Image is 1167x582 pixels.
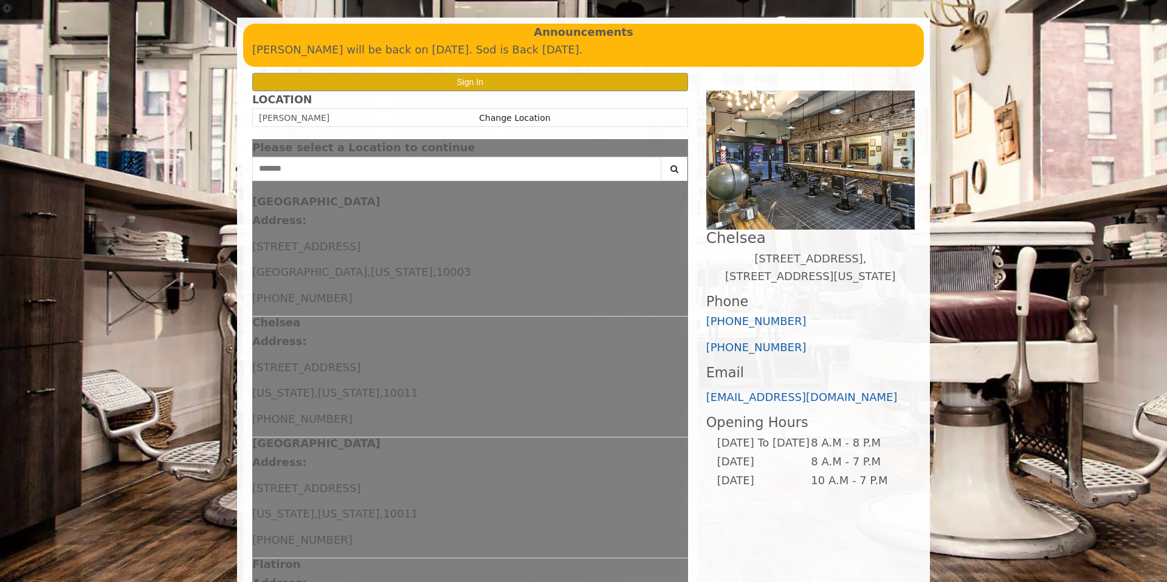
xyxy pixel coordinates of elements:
a: [EMAIL_ADDRESS][DOMAIN_NAME] [706,391,898,403]
b: Address: [252,214,306,227]
h2: Chelsea [706,230,915,246]
b: [GEOGRAPHIC_DATA] [252,437,380,450]
span: [STREET_ADDRESS] [252,361,360,374]
td: [DATE] [717,453,810,471]
span: [PHONE_NUMBER] [252,413,353,425]
span: , [314,507,318,520]
span: 10003 [436,265,471,278]
a: [PHONE_NUMBER] [706,315,807,327]
span: , [314,386,318,399]
b: Address: [252,335,306,347]
p: [PERSON_NAME] will be back on [DATE]. Sod is Back [DATE]. [252,41,915,59]
b: Flatiron [252,558,300,570]
input: Search Center [252,157,661,181]
td: [DATE] [717,471,810,490]
td: 8 A.M - 8 P.M [810,434,904,453]
span: , [380,507,384,520]
button: Sign In [252,73,688,91]
b: Address: [252,456,306,468]
span: [PERSON_NAME] [259,113,329,123]
td: [DATE] To [DATE] [717,434,810,453]
h3: Email [706,365,915,380]
span: [STREET_ADDRESS] [252,482,360,495]
span: [US_STATE] [318,507,380,520]
span: 10011 [383,386,418,399]
h3: Phone [706,294,915,309]
button: close dialog [670,144,688,152]
span: [GEOGRAPHIC_DATA] [252,265,367,278]
span: , [367,265,371,278]
span: 10011 [383,507,418,520]
b: [GEOGRAPHIC_DATA] [252,195,380,208]
b: Announcements [534,24,633,41]
b: LOCATION [252,94,312,106]
td: 10 A.M - 7 P.M [810,471,904,490]
a: [PHONE_NUMBER] [706,341,807,354]
span: , [433,265,436,278]
div: Center Select [252,157,688,187]
span: [US_STATE] [318,386,380,399]
span: [US_STATE] [252,507,314,520]
h3: Opening Hours [706,415,915,430]
span: [US_STATE] [371,265,433,278]
a: Change Location [479,113,550,123]
p: [STREET_ADDRESS],[STREET_ADDRESS][US_STATE] [706,250,915,286]
span: [PHONE_NUMBER] [252,292,353,304]
span: Please select a Location to continue [252,141,475,154]
span: [STREET_ADDRESS] [252,240,360,253]
i: Search button [667,165,681,173]
span: [US_STATE] [252,386,314,399]
b: Chelsea [252,316,300,329]
td: 8 A.M - 7 P.M [810,453,904,471]
span: , [380,386,384,399]
span: [PHONE_NUMBER] [252,533,353,546]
